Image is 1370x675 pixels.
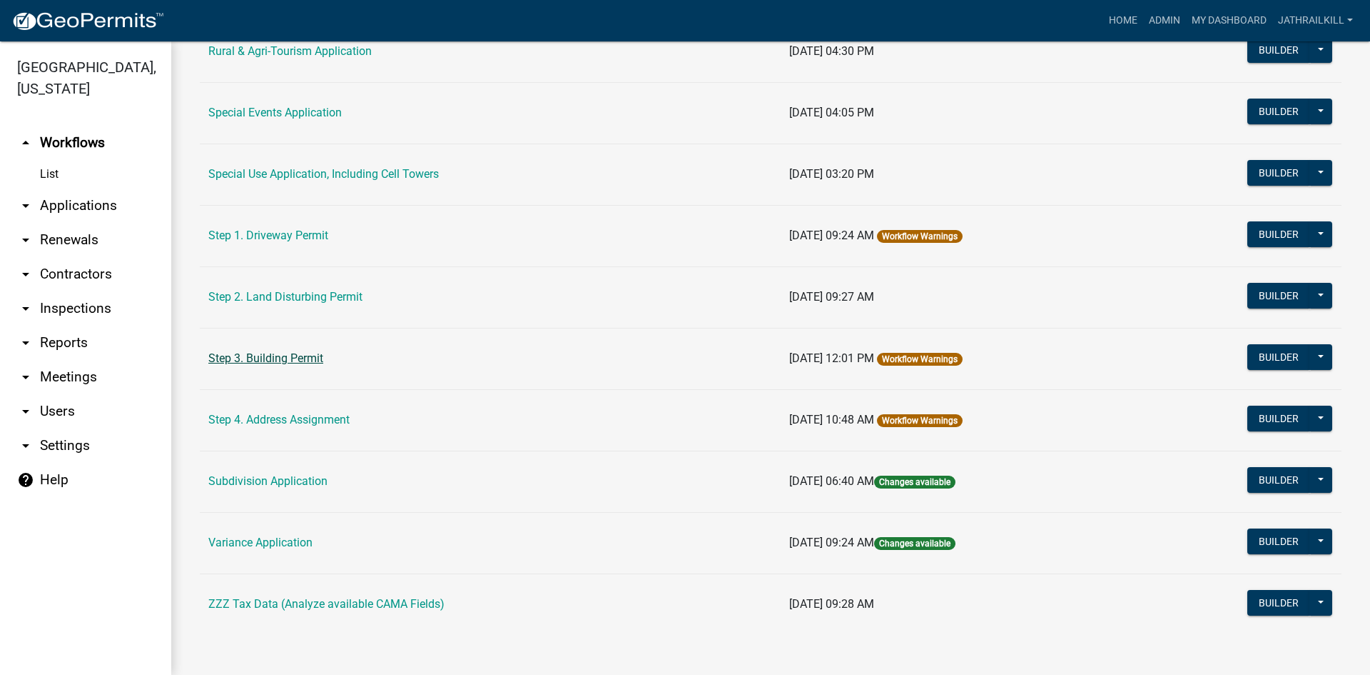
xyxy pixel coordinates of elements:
a: Subdivision Application [208,474,328,488]
a: Step 1. Driveway Permit [208,229,328,242]
button: Builder [1247,221,1310,247]
i: arrow_drop_down [17,266,34,283]
span: [DATE] 10:48 AM [789,413,874,426]
span: [DATE] 03:20 PM [789,167,874,181]
span: [DATE] 09:27 AM [789,290,874,304]
span: [DATE] 04:30 PM [789,44,874,58]
button: Builder [1247,344,1310,370]
a: Variance Application [208,536,313,549]
a: Special Use Application, Including Cell Towers [208,167,439,181]
span: [DATE] 04:05 PM [789,106,874,119]
a: Workflow Warnings [882,354,958,364]
a: Workflow Warnings [882,416,958,426]
i: arrow_drop_down [17,197,34,214]
i: help [17,471,34,489]
span: Changes available [874,537,955,550]
span: [DATE] 09:28 AM [789,597,874,611]
span: [DATE] 06:40 AM [789,474,874,488]
a: Home [1103,7,1143,34]
span: Changes available [874,476,955,489]
a: Step 2. Land Disturbing Permit [208,290,362,304]
button: Builder [1247,37,1310,63]
a: Step 4. Address Assignment [208,413,350,426]
button: Builder [1247,590,1310,616]
i: arrow_drop_down [17,334,34,351]
i: arrow_drop_down [17,231,34,249]
button: Builder [1247,467,1310,493]
a: Admin [1143,7,1186,34]
button: Builder [1247,529,1310,554]
a: Workflow Warnings [882,231,958,241]
a: Step 3. Building Permit [208,351,323,365]
i: arrow_drop_down [17,403,34,420]
span: [DATE] 12:01 PM [789,351,874,365]
span: [DATE] 09:24 AM [789,536,874,549]
a: Jathrailkill [1272,7,1359,34]
button: Builder [1247,406,1310,431]
span: [DATE] 09:24 AM [789,229,874,242]
a: Special Events Application [208,106,342,119]
i: arrow_drop_down [17,437,34,454]
i: arrow_drop_down [17,300,34,317]
a: My Dashboard [1186,7,1272,34]
button: Builder [1247,160,1310,186]
i: arrow_drop_down [17,369,34,386]
a: ZZZ Tax Data (Analyze available CAMA Fields) [208,597,445,611]
i: arrow_drop_up [17,134,34,151]
a: Rural & Agri-Tourism Application [208,44,372,58]
button: Builder [1247,99,1310,124]
button: Builder [1247,283,1310,309]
